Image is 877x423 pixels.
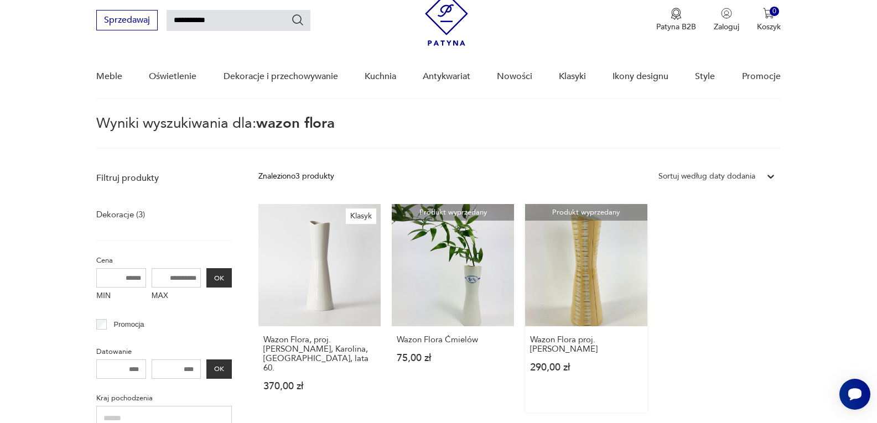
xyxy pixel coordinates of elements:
a: Klasyki [559,55,586,98]
img: Ikonka użytkownika [721,8,732,19]
a: Dekoracje i przechowywanie [224,55,338,98]
p: 370,00 zł [263,382,376,391]
p: 290,00 zł [530,363,642,372]
h3: Wazon Flora Ćmielów [397,335,509,344]
a: Nowości [497,55,532,98]
label: MAX [152,288,201,305]
a: Sprzedawaj [96,17,158,25]
a: Oświetlenie [149,55,196,98]
a: Ikony designu [613,55,668,98]
a: Promocje [742,55,781,98]
p: Kraj pochodzenia [96,392,232,404]
a: Produkt wyprzedanyWazon Flora proj. Danuta DuszniakWazon Flora proj. [PERSON_NAME]290,00 zł [525,204,647,412]
a: KlasykWazon Flora, proj. Danuta Duszniak, Karolina, Polska, lata 60.Wazon Flora, proj. [PERSON_NA... [258,204,381,412]
p: Koszyk [757,22,781,32]
h3: Wazon Flora, proj. [PERSON_NAME], Karolina, [GEOGRAPHIC_DATA], lata 60. [263,335,376,373]
button: Zaloguj [714,8,739,32]
button: Sprzedawaj [96,10,158,30]
p: Wyniki wyszukiwania dla: [96,117,780,149]
a: Meble [96,55,122,98]
p: Patyna B2B [656,22,696,32]
a: Produkt wyprzedanyWazon Flora ĆmielówWazon Flora Ćmielów75,00 zł [392,204,514,412]
p: Datowanie [96,346,232,358]
iframe: Smartsupp widget button [839,379,870,410]
button: 0Koszyk [757,8,781,32]
p: 75,00 zł [397,353,509,363]
div: 0 [770,7,779,16]
button: OK [206,359,232,379]
label: MIN [96,288,146,305]
a: Antykwariat [423,55,470,98]
div: Znaleziono 3 produkty [258,170,334,182]
img: Ikona medalu [671,8,682,20]
a: Kuchnia [365,55,396,98]
h3: Wazon Flora proj. [PERSON_NAME] [530,335,642,354]
a: Style [695,55,715,98]
span: wazon flora [256,113,335,133]
button: Patyna B2B [656,8,696,32]
p: Promocja [114,318,144,331]
a: Dekoracje (3) [96,207,145,222]
p: Filtruj produkty [96,172,232,184]
a: Ikona medaluPatyna B2B [656,8,696,32]
p: Zaloguj [714,22,739,32]
div: Sortuj według daty dodania [658,170,755,182]
button: Szukaj [291,13,304,27]
img: Ikona koszyka [763,8,774,19]
button: OK [206,268,232,288]
p: Cena [96,254,232,267]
